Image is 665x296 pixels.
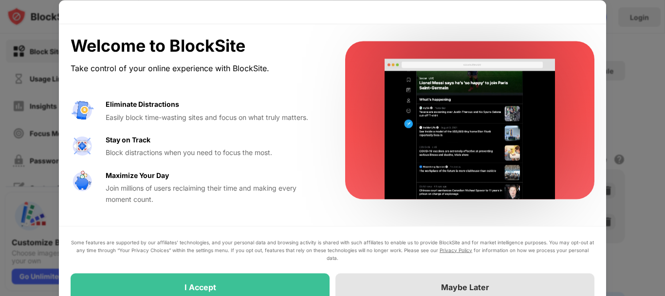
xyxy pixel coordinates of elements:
img: value-avoid-distractions.svg [71,99,94,122]
img: value-safe-time.svg [71,170,94,193]
div: Some features are supported by our affiliates’ technologies, and your personal data and browsing ... [71,238,594,261]
div: Block distractions when you need to focus the most. [106,147,322,158]
div: Welcome to BlockSite [71,36,322,56]
div: Maximize Your Day [106,170,169,180]
img: value-focus.svg [71,134,94,158]
a: Privacy Policy [440,247,472,253]
div: Stay on Track [106,134,150,145]
div: Maybe Later [441,282,489,292]
div: I Accept [185,282,216,292]
div: Easily block time-wasting sites and focus on what truly matters. [106,112,322,122]
div: Eliminate Distractions [106,99,179,110]
div: Take control of your online experience with BlockSite. [71,61,322,76]
div: Join millions of users reclaiming their time and making every moment count. [106,183,322,205]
